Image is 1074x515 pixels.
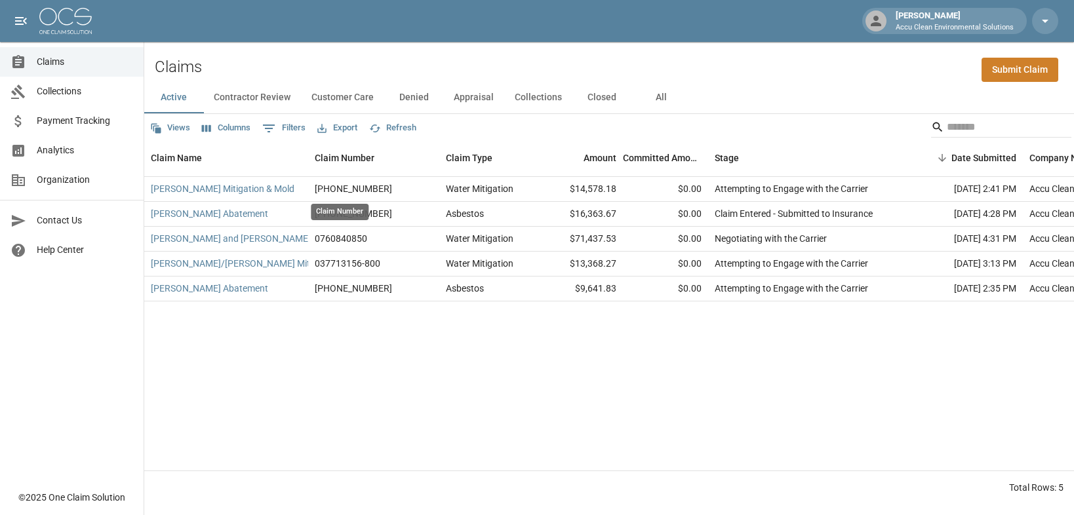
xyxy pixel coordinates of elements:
[151,182,294,195] a: [PERSON_NAME] Mitigation & Mold
[144,140,308,176] div: Claim Name
[151,207,268,220] a: [PERSON_NAME] Abatement
[905,227,1023,252] div: [DATE] 4:31 PM
[315,140,374,176] div: Claim Number
[538,252,623,277] div: $13,368.27
[631,82,690,113] button: All
[905,277,1023,301] div: [DATE] 2:35 PM
[151,257,338,270] a: [PERSON_NAME]/[PERSON_NAME] Mitigation
[144,82,1074,113] div: dynamic tabs
[443,82,504,113] button: Appraisal
[715,257,868,270] div: Attempting to Engage with the Carrier
[982,58,1058,82] a: Submit Claim
[384,82,443,113] button: Denied
[623,177,708,202] div: $0.00
[623,140,708,176] div: Committed Amount
[623,227,708,252] div: $0.00
[1009,481,1064,494] div: Total Rows: 5
[311,204,368,220] div: Claim Number
[446,232,513,245] div: Water Mitigation
[315,257,380,270] div: 037713156-800
[572,82,631,113] button: Closed
[37,173,133,187] span: Organization
[308,140,439,176] div: Claim Number
[301,82,384,113] button: Customer Care
[538,227,623,252] div: $71,437.53
[905,177,1023,202] div: [DATE] 2:41 PM
[538,277,623,301] div: $9,641.83
[37,85,133,98] span: Collections
[314,118,361,138] button: Export
[144,82,203,113] button: Active
[623,252,708,277] div: $0.00
[147,118,193,138] button: Views
[446,140,492,176] div: Claim Type
[259,118,309,139] button: Show filters
[446,257,513,270] div: Water Mitigation
[896,22,1014,33] p: Accu Clean Environmental Solutions
[715,232,827,245] div: Negotiating with the Carrier
[8,8,34,34] button: open drawer
[39,8,92,34] img: ocs-logo-white-transparent.png
[37,243,133,257] span: Help Center
[199,118,254,138] button: Select columns
[933,149,951,167] button: Sort
[931,117,1071,140] div: Search
[37,214,133,227] span: Contact Us
[905,140,1023,176] div: Date Submitted
[315,282,392,295] div: 01-009-116429
[18,491,125,504] div: © 2025 One Claim Solution
[708,140,905,176] div: Stage
[905,202,1023,227] div: [DATE] 4:28 PM
[715,182,868,195] div: Attempting to Engage with the Carrier
[151,282,268,295] a: [PERSON_NAME] Abatement
[538,140,623,176] div: Amount
[951,140,1016,176] div: Date Submitted
[504,82,572,113] button: Collections
[905,252,1023,277] div: [DATE] 3:13 PM
[715,282,868,295] div: Attempting to Engage with the Carrier
[315,182,392,195] div: 300-0477590-2025
[151,140,202,176] div: Claim Name
[315,232,367,245] div: 0760840850
[538,202,623,227] div: $16,363.67
[37,55,133,69] span: Claims
[584,140,616,176] div: Amount
[446,282,484,295] div: Asbestos
[439,140,538,176] div: Claim Type
[203,82,301,113] button: Contractor Review
[37,143,133,157] span: Analytics
[623,202,708,227] div: $0.00
[715,140,739,176] div: Stage
[366,118,420,138] button: Refresh
[623,277,708,301] div: $0.00
[538,177,623,202] div: $14,578.18
[890,9,1019,33] div: [PERSON_NAME]
[151,232,311,245] a: [PERSON_NAME] and [PERSON_NAME]
[37,114,133,128] span: Payment Tracking
[623,140,702,176] div: Committed Amount
[715,207,873,220] div: Claim Entered - Submitted to Insurance
[446,182,513,195] div: Water Mitigation
[155,58,202,77] h2: Claims
[446,207,484,220] div: Asbestos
